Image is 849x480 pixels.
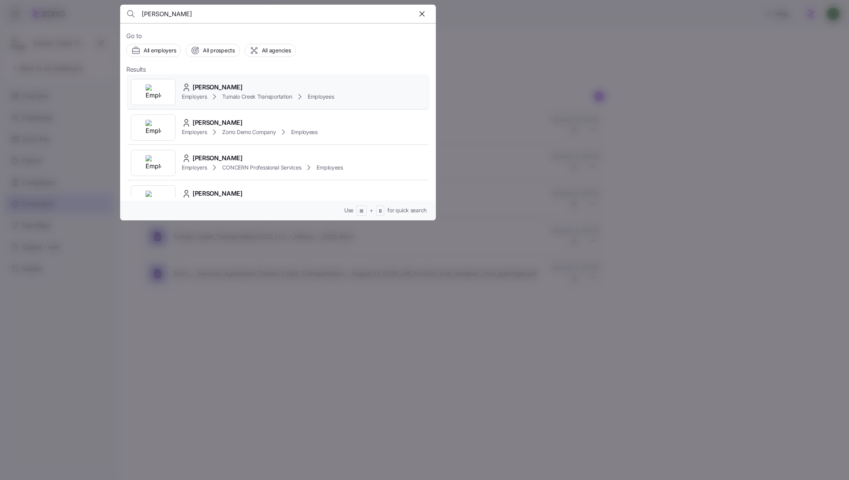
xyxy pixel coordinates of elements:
[146,84,161,100] img: Employer logo
[344,206,353,214] span: Use
[203,47,234,54] span: All prospects
[316,164,343,171] span: Employees
[146,120,161,135] img: Employer logo
[244,44,296,57] button: All agencies
[126,31,430,41] span: Go to
[308,93,334,101] span: Employees
[193,189,243,198] span: [PERSON_NAME]
[291,128,317,136] span: Employees
[126,65,146,74] span: Results
[193,153,243,163] span: [PERSON_NAME]
[193,82,243,92] span: [PERSON_NAME]
[146,191,161,206] img: Employer logo
[222,164,301,171] span: CONCERN Professional Services
[370,206,373,214] span: +
[146,155,161,171] img: Employer logo
[359,208,364,215] span: ⌘
[126,44,181,57] button: All employers
[387,206,427,214] span: for quick search
[222,128,276,136] span: Zorro Demo Company
[193,118,243,128] span: [PERSON_NAME]
[182,93,207,101] span: Employers
[379,208,382,215] span: B
[262,47,291,54] span: All agencies
[186,44,239,57] button: All prospects
[144,47,176,54] span: All employers
[182,128,207,136] span: Employers
[182,164,207,171] span: Employers
[222,93,292,101] span: Tumalo Creek Transportation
